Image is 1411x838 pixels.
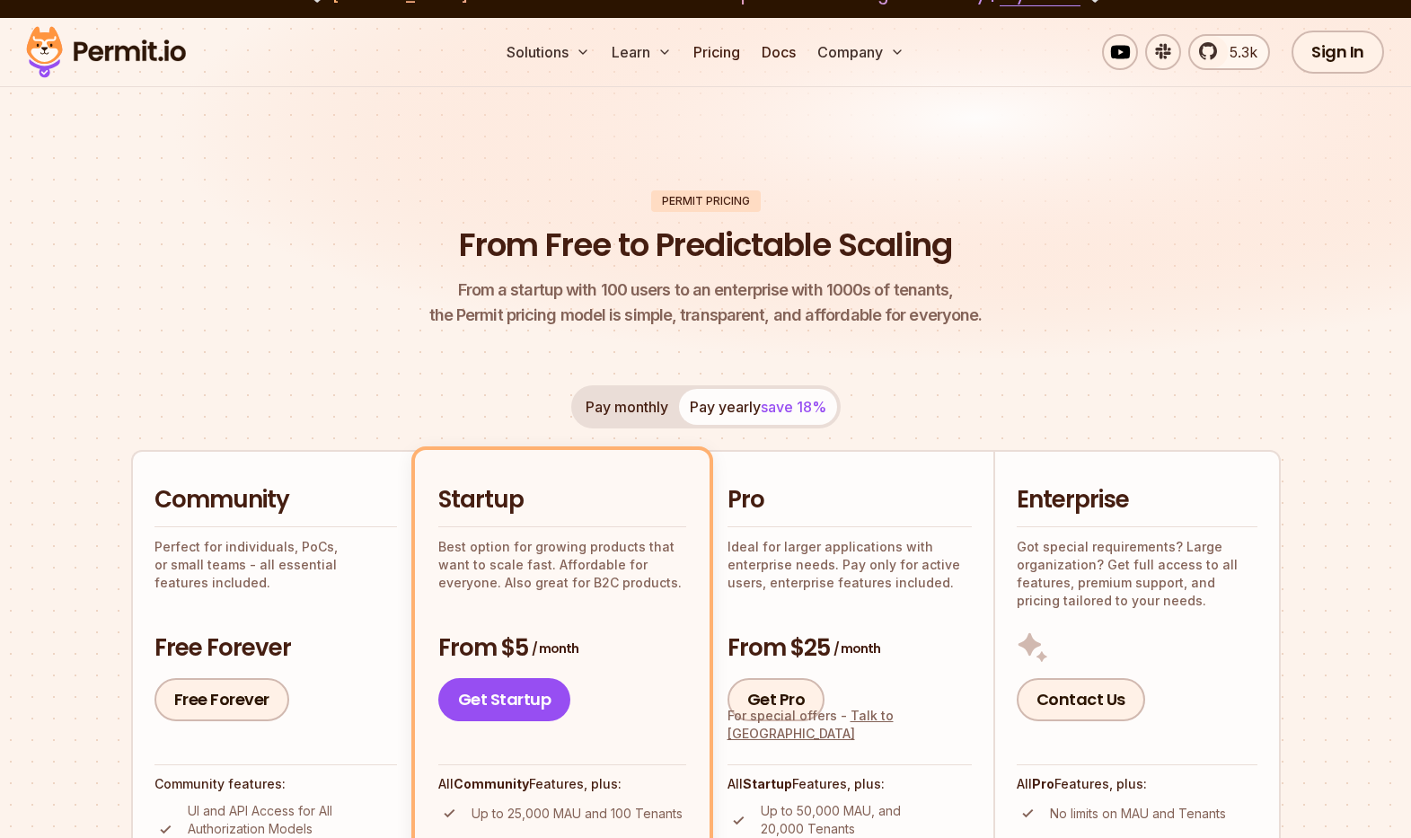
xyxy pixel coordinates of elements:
[438,484,686,516] h2: Startup
[438,678,571,721] a: Get Startup
[1017,538,1257,610] p: Got special requirements? Large organization? Get full access to all features, premium support, a...
[761,802,972,838] p: Up to 50,000 MAU, and 20,000 Tenants
[810,34,912,70] button: Company
[728,707,972,743] div: For special offers -
[499,34,597,70] button: Solutions
[438,632,686,665] h3: From $5
[532,640,578,657] span: / month
[154,632,397,665] h3: Free Forever
[1017,484,1257,516] h2: Enterprise
[728,678,825,721] a: Get Pro
[728,484,972,516] h2: Pro
[1292,31,1384,74] a: Sign In
[429,278,983,303] span: From a startup with 100 users to an enterprise with 1000s of tenants,
[743,776,792,791] strong: Startup
[438,538,686,592] p: Best option for growing products that want to scale fast. Affordable for everyone. Also great for...
[728,538,972,592] p: Ideal for larger applications with enterprise needs. Pay only for active users, enterprise featur...
[154,484,397,516] h2: Community
[728,775,972,793] h4: All Features, plus:
[1050,805,1226,823] p: No limits on MAU and Tenants
[686,34,747,70] a: Pricing
[154,538,397,592] p: Perfect for individuals, PoCs, or small teams - all essential features included.
[575,389,679,425] button: Pay monthly
[429,278,983,328] p: the Permit pricing model is simple, transparent, and affordable for everyone.
[154,678,289,721] a: Free Forever
[1032,776,1054,791] strong: Pro
[1017,775,1257,793] h4: All Features, plus:
[1188,34,1270,70] a: 5.3k
[604,34,679,70] button: Learn
[438,775,686,793] h4: All Features, plus:
[754,34,803,70] a: Docs
[833,640,880,657] span: / month
[154,775,397,793] h4: Community features:
[454,776,529,791] strong: Community
[472,805,683,823] p: Up to 25,000 MAU and 100 Tenants
[651,190,761,212] div: Permit Pricing
[18,22,194,83] img: Permit logo
[1017,678,1145,721] a: Contact Us
[1219,41,1257,63] span: 5.3k
[459,223,952,268] h1: From Free to Predictable Scaling
[728,632,972,665] h3: From $25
